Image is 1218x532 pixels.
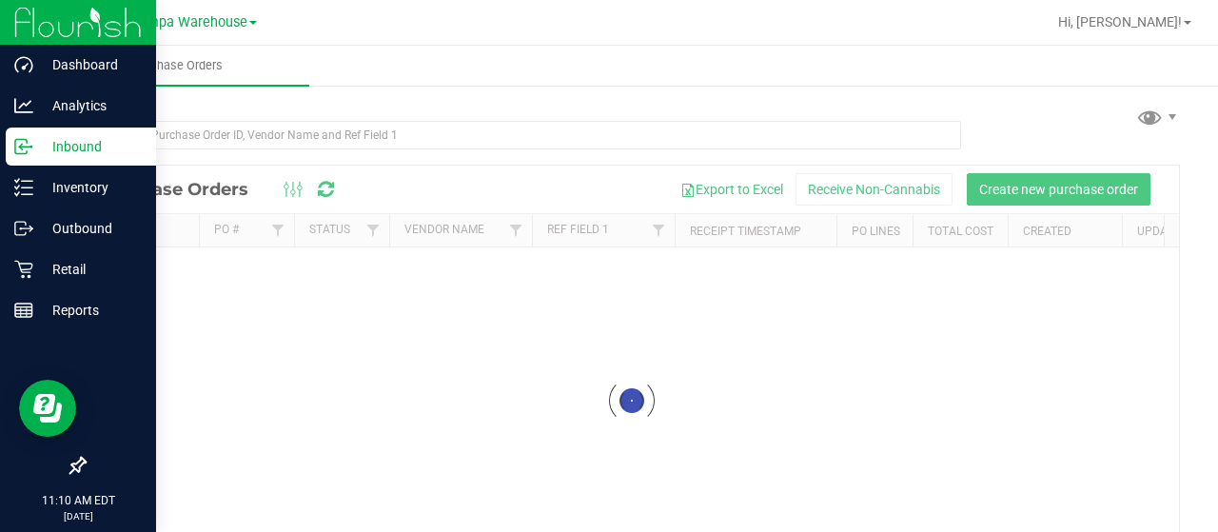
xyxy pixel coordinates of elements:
[131,14,247,30] span: Tampa Warehouse
[19,380,76,437] iframe: Resource center
[14,137,33,156] inline-svg: Inbound
[33,258,147,281] p: Retail
[107,57,248,74] span: Purchase Orders
[14,219,33,238] inline-svg: Outbound
[1058,14,1182,30] span: Hi, [PERSON_NAME]!
[14,96,33,115] inline-svg: Analytics
[33,53,147,76] p: Dashboard
[14,260,33,279] inline-svg: Retail
[9,509,147,523] p: [DATE]
[33,217,147,240] p: Outbound
[14,55,33,74] inline-svg: Dashboard
[46,46,309,86] a: Purchase Orders
[14,178,33,197] inline-svg: Inventory
[14,301,33,320] inline-svg: Reports
[9,492,147,509] p: 11:10 AM EDT
[84,121,961,149] input: Search Purchase Order ID, Vendor Name and Ref Field 1
[33,299,147,322] p: Reports
[33,94,147,117] p: Analytics
[33,135,147,158] p: Inbound
[33,176,147,199] p: Inventory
